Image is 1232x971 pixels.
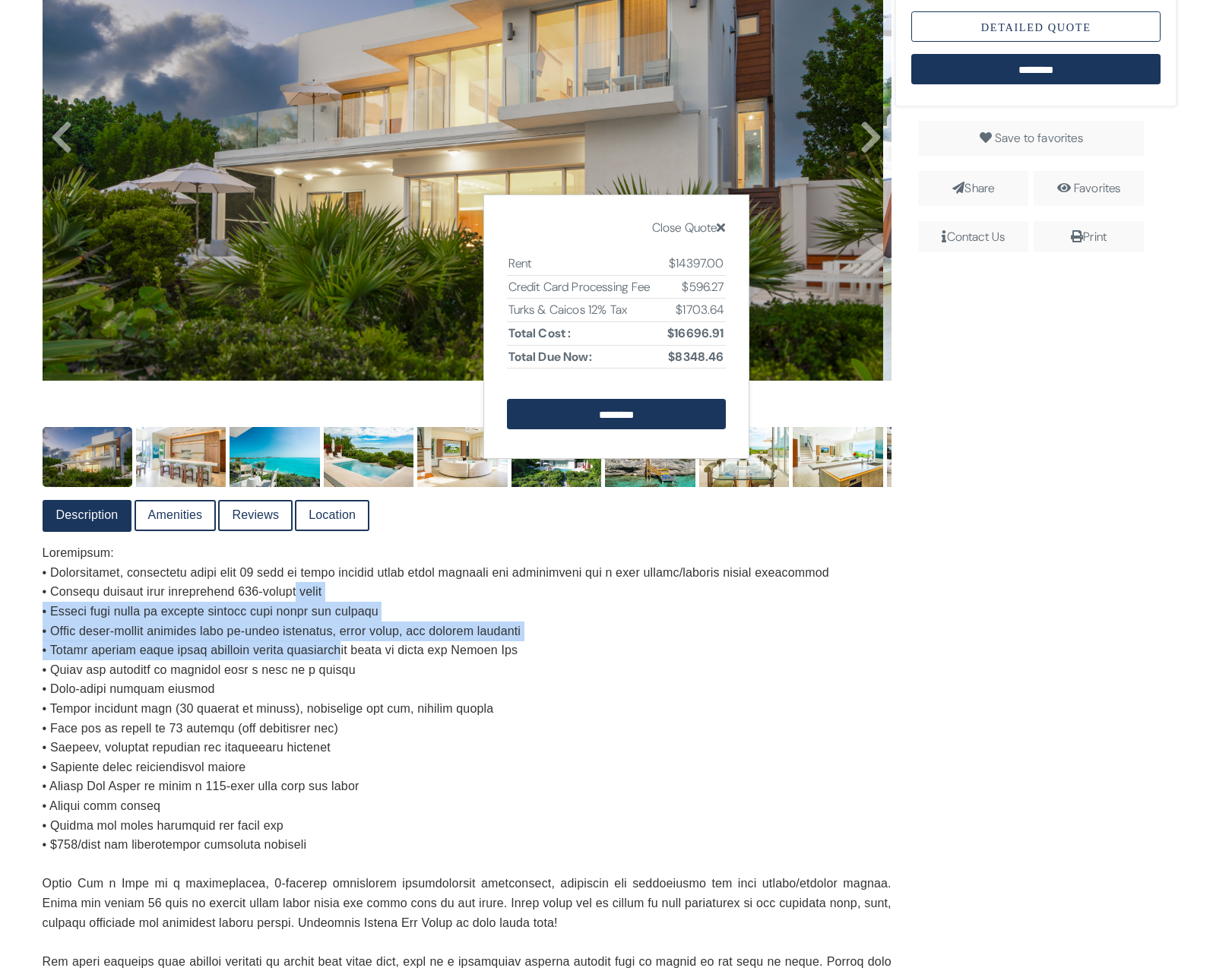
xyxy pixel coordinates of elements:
img: e10f80a1-4a64-4f35-9e14-2d93059097f2 [136,427,226,487]
div: Print [1040,227,1138,247]
td: $596.27 [662,275,726,299]
img: a662dee5-3b9a-42db-8a14-b96397a2ac5f [887,427,977,487]
a: Location [296,501,368,530]
img: f65df0ca-6225-4262-be8c-2ab20bbd2da8 [324,427,413,487]
b: Total Cost : [508,325,572,341]
b: $16696.91 [667,325,724,341]
img: b6715110-3734-47dc-95c3-da310a452dda [417,427,507,487]
span: Share [918,171,1028,206]
a: Favorites [1074,180,1120,196]
img: 6ab36671-d04b-4006-bf40-e3e382aa6169 [43,427,132,487]
td: Credit Card Processing Fee [507,275,662,299]
b: Total Due Now: [508,349,592,365]
td: $1703.64 [662,299,726,322]
a: Amenities [136,501,215,530]
a: Description [44,501,131,530]
span: Save to favorites [995,130,1083,146]
img: 08bf3310-556c-4687-9d3f-bb253eda41e6 [230,427,319,487]
img: ade0d123-06db-4302-bc79-10ad7e3c3a9e [793,427,882,487]
div: Close Quote [507,218,726,238]
td: Rent [507,252,662,275]
td: $14397.00 [662,252,726,275]
a: Reviews [220,501,291,530]
div: Detailed Quote [911,11,1161,42]
span: Contact Us [918,221,1028,253]
b: $8348.46 [668,349,724,365]
td: Turks & Caicos 12% Tax [507,299,662,322]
